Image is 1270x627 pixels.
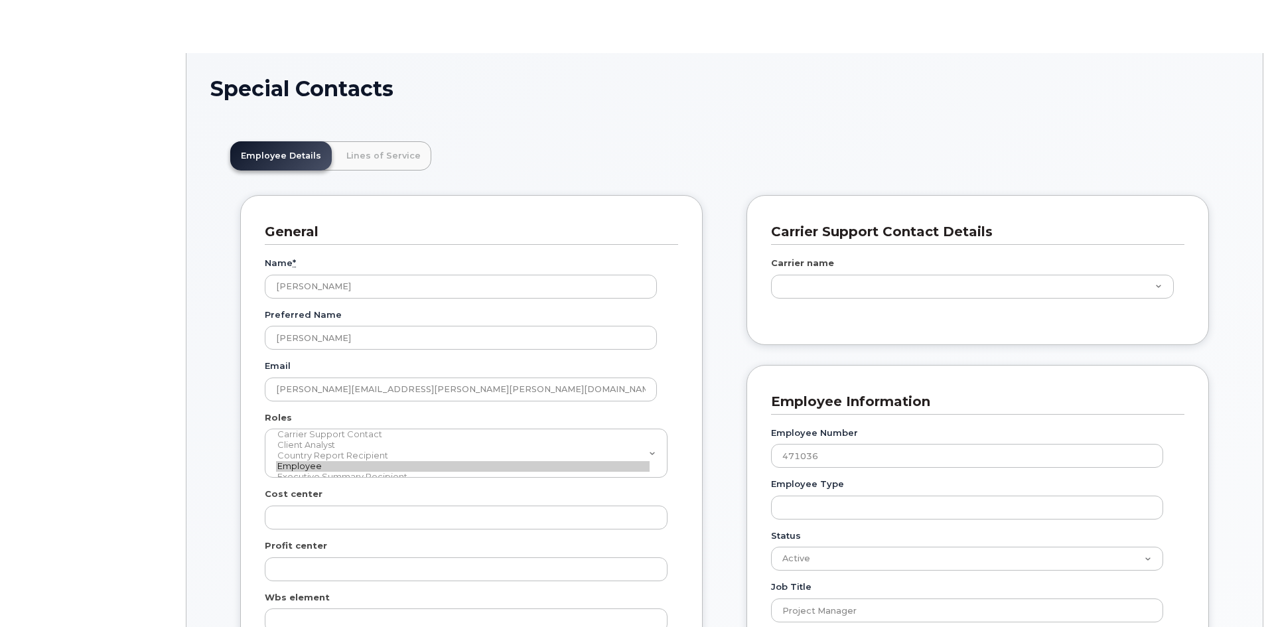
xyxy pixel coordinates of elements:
[293,257,296,268] abbr: required
[771,427,858,439] label: Employee Number
[771,257,834,269] label: Carrier name
[276,451,650,461] option: Country Report Recipient
[771,393,1174,411] h3: Employee Information
[265,591,330,604] label: Wbs element
[265,539,327,552] label: Profit center
[276,429,650,440] option: Carrier Support Contact
[771,478,844,490] label: Employee Type
[771,581,811,593] label: Job Title
[265,257,296,269] label: Name
[265,223,668,241] h3: General
[771,529,801,542] label: Status
[230,141,332,171] a: Employee Details
[210,77,1239,100] h1: Special Contacts
[265,488,322,500] label: Cost center
[276,472,650,482] option: Executive Summary Recipient
[265,360,291,372] label: Email
[771,223,1174,241] h3: Carrier Support Contact Details
[265,411,292,424] label: Roles
[276,461,650,472] option: Employee
[276,440,650,451] option: Client Analyst
[336,141,431,171] a: Lines of Service
[265,309,342,321] label: Preferred Name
